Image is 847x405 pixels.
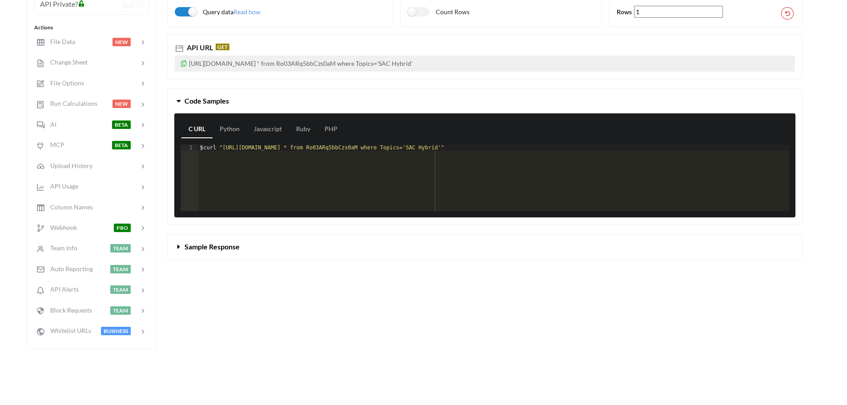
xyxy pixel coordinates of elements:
span: Column Names [45,203,93,211]
div: 1 [181,144,198,151]
span: Sample Response [185,242,240,251]
span: File Options [45,79,84,87]
button: Code Samples [168,88,802,113]
span: Team Info [45,244,77,252]
span: API Usage [45,182,78,190]
button: Sample Response [168,234,802,259]
a: Javascript [247,120,289,138]
a: Ruby [289,120,317,138]
span: Upload History [45,162,92,169]
span: PRO [114,224,131,232]
span: GET [216,44,229,50]
a: PHP [317,120,345,138]
div: Actions [34,24,149,32]
p: [URL][DOMAIN_NAME] * from Ro03ARq5bbCzs0aM where Topics='SAC Hybrid' [175,56,795,72]
span: TEAM [110,265,131,273]
span: BETA [112,120,131,129]
span: Code Samples [185,96,229,105]
label: Query data [175,7,233,16]
span: TEAM [110,244,131,253]
label: Count Rows [408,7,470,16]
b: Rows [617,8,632,16]
span: Run Calculations [45,100,97,107]
span: File Data [45,38,75,45]
span: AI [45,120,56,128]
span: NEW [112,100,131,108]
span: BETA [112,141,131,149]
span: Read how [233,8,261,16]
span: Block Requests [45,306,92,314]
span: BUSINESS [101,327,131,335]
span: Auto Reporting [45,265,93,273]
span: TEAM [110,285,131,294]
a: C URL [181,120,213,138]
span: Whitelist URLs [45,327,91,334]
span: NEW [112,38,131,46]
span: Change Sheet [45,58,88,66]
span: TEAM [110,306,131,315]
span: API URL [185,43,213,52]
span: MCP [45,141,64,148]
span: Webhook [45,224,77,231]
a: Python [213,120,247,138]
span: API Alerts [45,285,79,293]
